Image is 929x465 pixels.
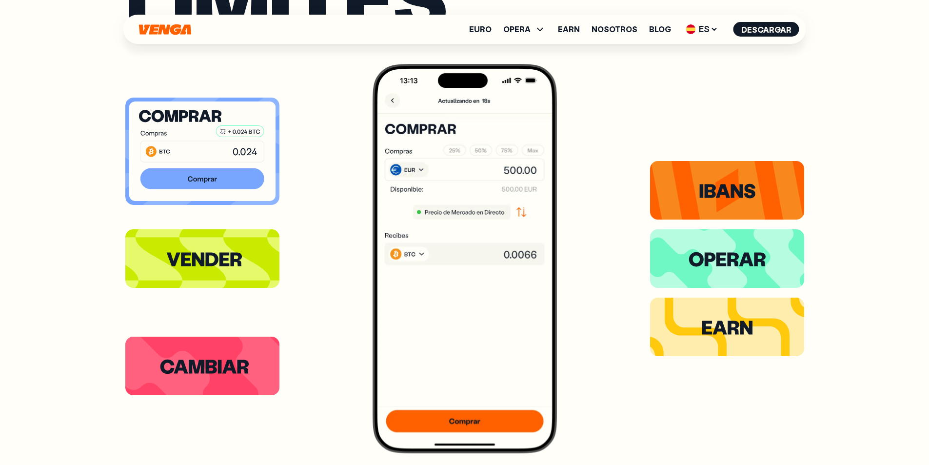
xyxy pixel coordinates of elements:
button: Descargar [733,22,799,37]
img: flag-es [686,24,696,34]
span: OPERA [503,23,546,35]
a: Earn [558,25,580,33]
span: ES [683,21,722,37]
a: Euro [469,25,492,33]
a: Nosotros [592,25,637,33]
a: Blog [649,25,671,33]
svg: Inicio [138,24,193,35]
span: OPERA [503,25,531,33]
